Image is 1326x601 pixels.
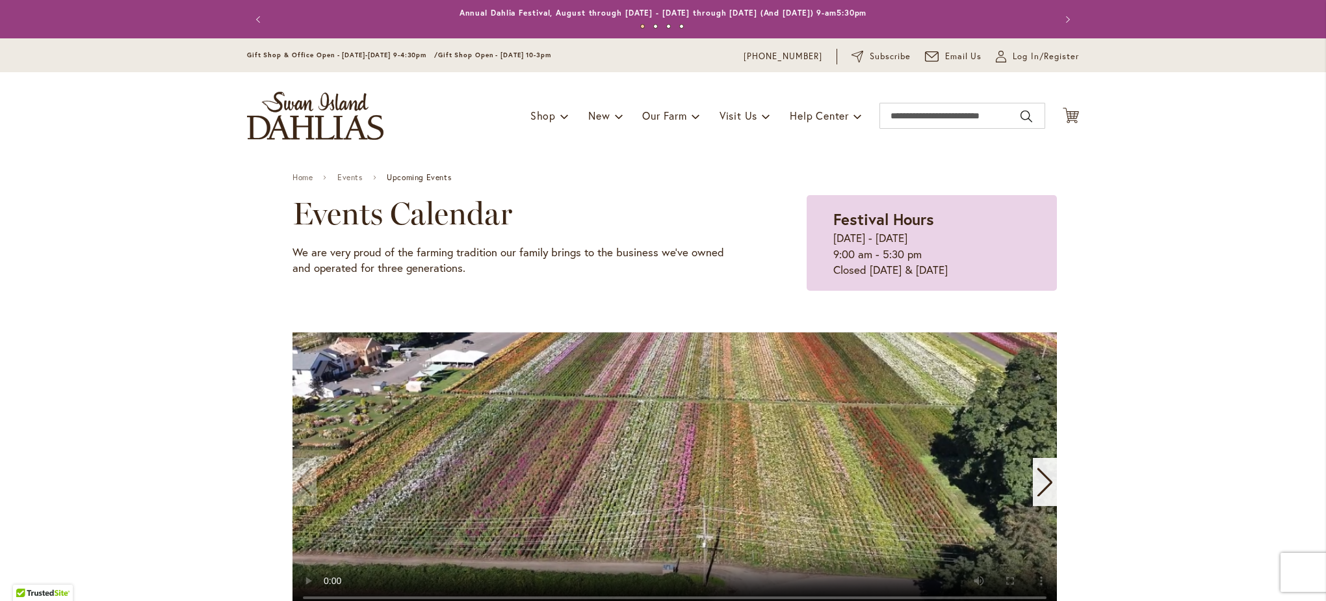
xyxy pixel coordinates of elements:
button: 2 of 4 [653,24,658,29]
span: New [588,109,610,122]
a: Email Us [925,50,982,63]
span: Gift Shop Open - [DATE] 10-3pm [438,51,551,59]
button: Next [1053,7,1079,33]
span: Subscribe [870,50,911,63]
span: Gift Shop & Office Open - [DATE]-[DATE] 9-4:30pm / [247,51,438,59]
a: store logo [247,92,383,140]
strong: Festival Hours [833,209,934,230]
p: [DATE] - [DATE] 9:00 am - 5:30 pm Closed [DATE] & [DATE] [833,230,1030,278]
button: Previous [247,7,273,33]
span: Email Us [945,50,982,63]
a: Home [292,173,313,182]
a: Annual Dahlia Festival, August through [DATE] - [DATE] through [DATE] (And [DATE]) 9-am5:30pm [460,8,867,18]
span: Help Center [790,109,849,122]
button: 3 of 4 [666,24,671,29]
span: Our Farm [642,109,686,122]
span: Upcoming Events [387,173,451,182]
span: Log In/Register [1013,50,1079,63]
span: Visit Us [720,109,757,122]
h2: Events Calendar [292,195,742,232]
a: Events [337,173,363,182]
p: We are very proud of the farming tradition our family brings to the business we've owned and oper... [292,245,742,276]
span: Shop [530,109,556,122]
button: 4 of 4 [679,24,684,29]
button: 1 of 4 [640,24,645,29]
a: Subscribe [851,50,911,63]
a: [PHONE_NUMBER] [744,50,822,63]
a: Log In/Register [996,50,1079,63]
